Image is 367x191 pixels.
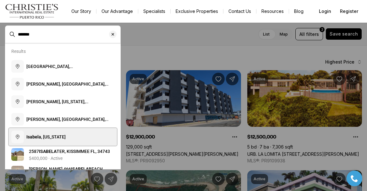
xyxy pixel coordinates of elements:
a: Blog [289,7,309,16]
button: Contact Us [223,7,256,16]
p: Results [11,49,26,54]
a: Our Story [66,7,96,16]
button: Isabela, [US_STATE] [9,128,117,146]
a: Exclusive Properties [171,7,223,16]
button: [PERSON_NAME], [US_STATE], [GEOGRAPHIC_DATA] [9,93,117,110]
b: ISABELA [71,166,89,171]
b: Isabela [26,134,41,139]
span: [PERSON_NAME], [US_STATE], [GEOGRAPHIC_DATA] [26,99,88,110]
b: ISABELA [39,149,57,154]
button: Clear search input [109,26,120,43]
button: [GEOGRAPHIC_DATA], [GEOGRAPHIC_DATA], [GEOGRAPHIC_DATA] [9,58,117,75]
span: [PERSON_NAME] 466 BEACH COURT, PR, 00662 [29,166,106,178]
a: View details: Carr 466 ISABELA BEACH COURT [9,163,117,181]
span: , [US_STATE] [26,134,66,139]
button: [PERSON_NAME], [GEOGRAPHIC_DATA], [GEOGRAPHIC_DATA] [9,75,117,93]
button: Login [315,5,335,18]
span: [GEOGRAPHIC_DATA], [GEOGRAPHIC_DATA], [GEOGRAPHIC_DATA] [26,64,114,75]
a: Our Advantage [96,7,138,16]
p: $400,000 · Active [29,156,63,161]
img: logo [5,4,59,19]
span: 2587 TER, KISSIMMEE FL, 34743 [29,149,110,154]
button: [PERSON_NAME], [GEOGRAPHIC_DATA], [GEOGRAPHIC_DATA] [9,110,117,128]
span: Register [340,9,358,14]
span: [PERSON_NAME], [GEOGRAPHIC_DATA], [GEOGRAPHIC_DATA] [26,117,108,128]
a: Resources [256,7,289,16]
button: Register [336,5,362,18]
a: View details: 2587 ISABELA TER [9,146,117,163]
a: Specialists [138,7,170,16]
span: Login [319,9,331,14]
span: [PERSON_NAME], [GEOGRAPHIC_DATA], [GEOGRAPHIC_DATA] [26,81,108,93]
